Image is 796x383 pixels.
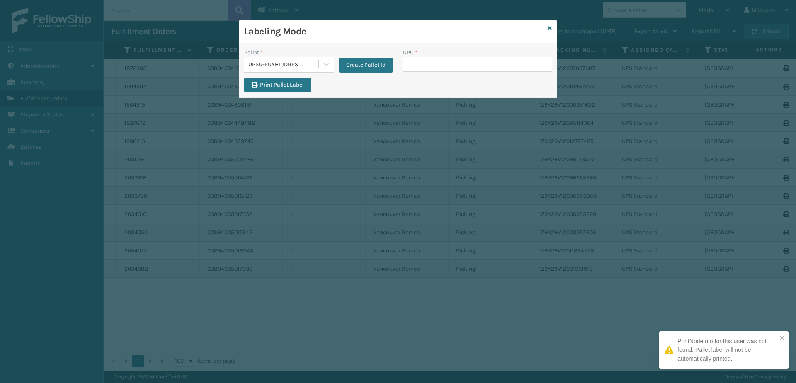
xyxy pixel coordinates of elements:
[244,78,311,92] button: Print Pallet Label
[403,48,417,57] label: UPC
[244,25,544,38] h3: Labeling Mode
[339,58,393,73] button: Create Pallet Id
[248,60,319,69] div: UPSG-PUYHLJDRPS
[779,335,785,342] button: close
[244,48,263,57] label: Pallet
[677,337,777,363] div: PrintNodeInfo for this user was not found. Pallet label will not be automatically printed.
